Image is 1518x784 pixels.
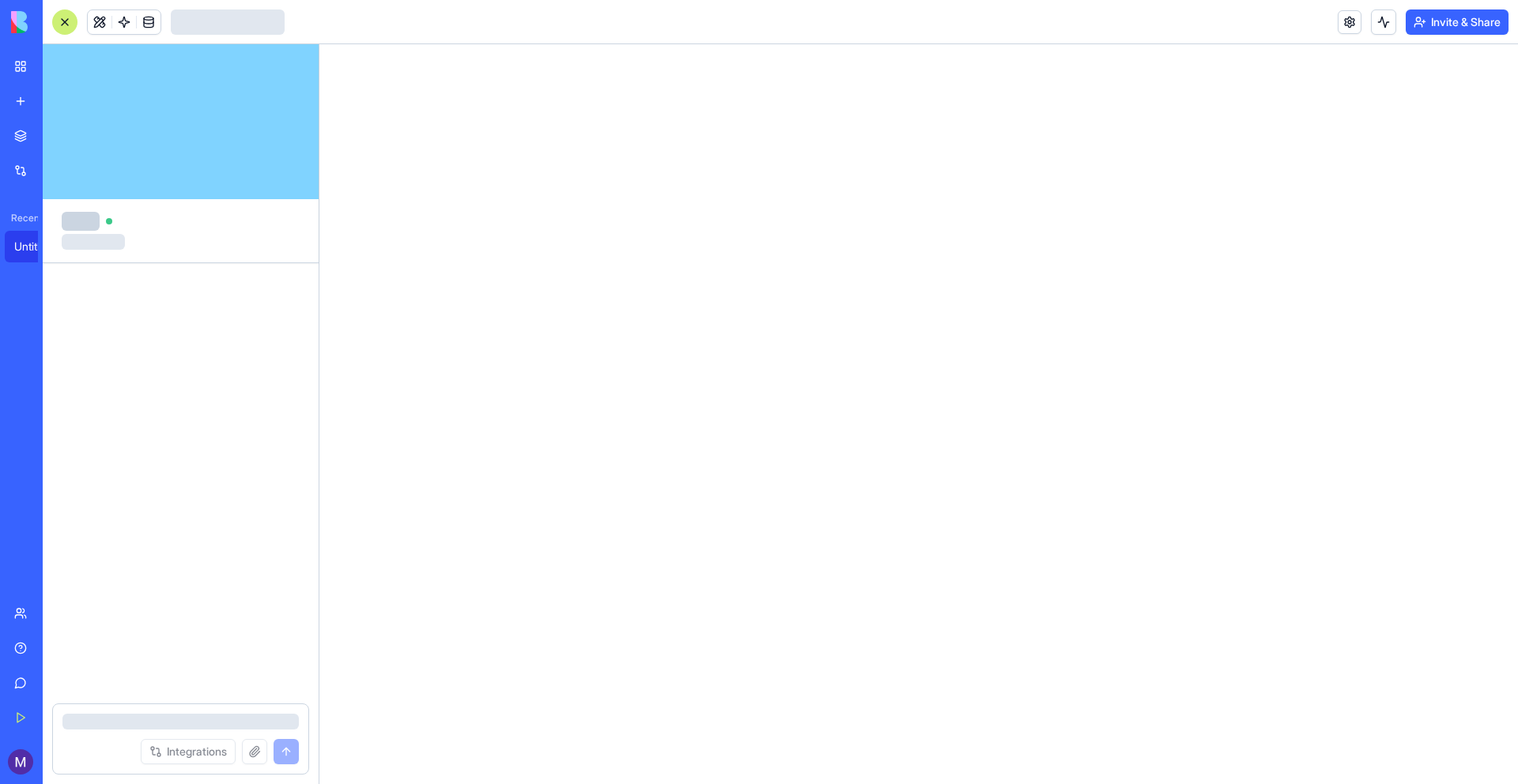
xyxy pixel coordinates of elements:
img: ACg8ocIrKHdllXOhbTutefzRIXGphejCxCFqw2T2mrzO_dGWd8kyMQ=s96-c [8,749,33,775]
img: logo [11,11,109,33]
button: Invite & Share [1406,9,1509,35]
div: Untitled App [14,239,59,254]
span: Recent [5,212,38,224]
a: Untitled App [5,231,68,262]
